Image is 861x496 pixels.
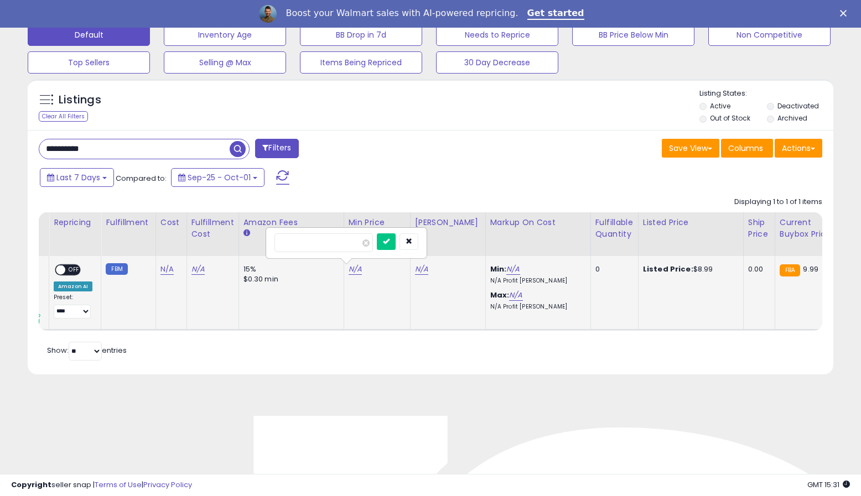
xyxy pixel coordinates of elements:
[243,217,339,228] div: Amazon Fees
[662,139,719,158] button: Save View
[54,281,92,291] div: Amazon AI
[777,113,807,123] label: Archived
[506,264,520,275] a: N/A
[710,113,750,123] label: Out of Stock
[116,173,167,184] span: Compared to:
[56,172,100,183] span: Last 7 Days
[780,217,837,240] div: Current Buybox Price
[728,143,763,154] span: Columns
[349,264,362,275] a: N/A
[415,264,428,275] a: N/A
[840,10,851,17] div: Close
[490,303,582,311] p: N/A Profit [PERSON_NAME]
[191,264,205,275] a: N/A
[164,51,286,74] button: Selling @ Max
[243,264,335,274] div: 15%
[160,264,174,275] a: N/A
[255,139,298,158] button: Filters
[28,24,150,46] button: Default
[777,101,819,111] label: Deactivated
[171,168,264,187] button: Sep-25 - Oct-01
[708,24,831,46] button: Non Competitive
[595,217,634,240] div: Fulfillable Quantity
[699,88,833,99] p: Listing States:
[259,5,277,23] img: Profile image for Adrian
[721,139,773,158] button: Columns
[65,265,83,275] span: OFF
[436,51,558,74] button: 30 Day Decrease
[780,264,800,276] small: FBA
[415,217,481,228] div: [PERSON_NAME]
[734,197,822,207] div: Displaying 1 to 1 of 1 items
[509,290,522,301] a: N/A
[54,217,96,228] div: Repricing
[643,264,735,274] div: $8.99
[349,217,406,228] div: Min Price
[59,92,101,108] h5: Listings
[710,101,730,111] label: Active
[490,290,510,300] b: Max:
[160,217,182,228] div: Cost
[47,345,127,356] span: Show: entries
[243,228,250,238] small: Amazon Fees.
[436,24,558,46] button: Needs to Reprice
[300,51,422,74] button: Items Being Repriced
[191,217,234,240] div: Fulfillment Cost
[106,217,151,228] div: Fulfillment
[490,264,507,274] b: Min:
[39,111,88,122] div: Clear All Filters
[490,277,582,285] p: N/A Profit [PERSON_NAME]
[527,8,584,20] a: Get started
[572,24,694,46] button: BB Price Below Min
[300,24,422,46] button: BB Drop in 7d
[243,274,335,284] div: $0.30 min
[40,168,114,187] button: Last 7 Days
[106,263,127,275] small: FBM
[595,264,630,274] div: 0
[28,51,150,74] button: Top Sellers
[748,217,770,240] div: Ship Price
[643,217,739,228] div: Listed Price
[54,294,92,319] div: Preset:
[643,264,693,274] b: Listed Price:
[188,172,251,183] span: Sep-25 - Oct-01
[803,264,818,274] span: 9.99
[775,139,822,158] button: Actions
[490,217,586,228] div: Markup on Cost
[286,8,518,19] div: Boost your Walmart sales with AI-powered repricing.
[164,24,286,46] button: Inventory Age
[748,264,766,274] div: 0.00
[485,212,590,256] th: The percentage added to the cost of goods (COGS) that forms the calculator for Min & Max prices.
